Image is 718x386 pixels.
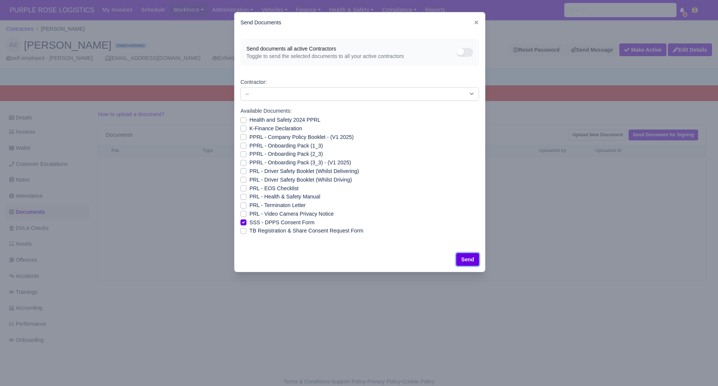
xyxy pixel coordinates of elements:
label: PPRL - Onboarding Pack (2_3) [249,150,323,158]
label: PRL - Video Camera Privacy Notice [249,210,334,218]
label: PRL - Terminaton Letter [249,201,306,210]
label: PPRL - Onboarding Pack (1_3) [249,142,323,150]
label: PPRL - Company Policy Booklet - (V1 2025) [249,133,354,142]
label: SSS - DPPS Consent Form [249,218,314,227]
label: PRL - Driver Safety Booklet (Whilst Driving) [249,176,352,184]
label: PRL - Health & Safety Manual [249,192,320,201]
button: Send [456,253,479,266]
label: PRL - Driver Safety Booklet (Whilst Delivering) [249,167,359,176]
label: ТB Registration & Share Consent Request Form [249,227,363,235]
label: PRL - EOS Checklist [249,184,299,193]
div: Send Documents [234,12,485,33]
label: PPRL - Onboarding Pack (3_3) - (V1 2025) [249,158,351,167]
span: Toggle to send the selected documents to all your active contractors [246,52,457,60]
label: Health and Safety 2024 PPRL [249,116,320,124]
span: Send documents all active Contractors [246,45,457,52]
iframe: Chat Widget [583,299,718,386]
label: K-Finance Declaration [249,124,302,133]
label: Contractor: [240,78,267,86]
label: Available Documents: [240,107,292,115]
